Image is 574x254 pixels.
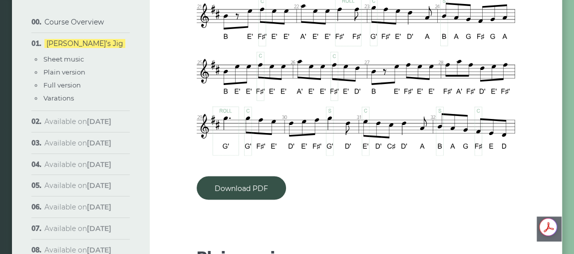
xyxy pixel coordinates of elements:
[44,181,111,190] span: Available on
[197,176,286,199] a: Download PDF
[87,117,111,126] strong: [DATE]
[87,138,111,147] strong: [DATE]
[87,202,111,211] strong: [DATE]
[44,202,111,211] span: Available on
[43,55,84,63] a: Sheet music
[44,17,104,26] a: Course Overview
[87,160,111,169] strong: [DATE]
[43,81,81,89] a: Full version
[44,138,111,147] span: Available on
[44,224,111,233] span: Available on
[44,39,125,48] a: [PERSON_NAME]’s Jig
[44,117,111,126] span: Available on
[87,224,111,233] strong: [DATE]
[87,181,111,190] strong: [DATE]
[43,68,85,76] a: Plain version
[44,160,111,169] span: Available on
[43,94,74,102] a: Varations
